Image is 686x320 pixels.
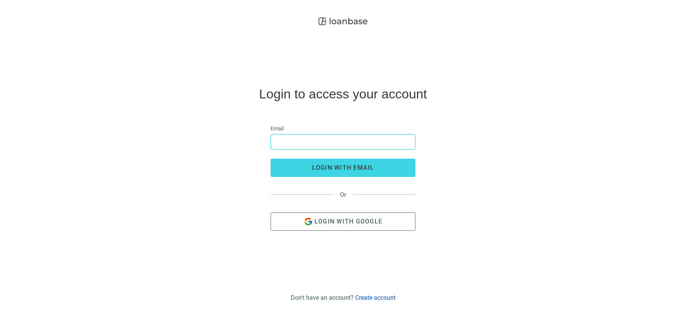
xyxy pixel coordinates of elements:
button: login with email [271,159,415,177]
span: Email [271,124,284,133]
span: Login with Google [314,218,382,225]
div: Don't have an account? [291,294,396,301]
button: Login with Google [271,212,415,231]
span: login with email [312,164,374,171]
span: Or [333,191,353,198]
a: Create account [355,294,396,301]
h4: Login to access your account [259,88,427,100]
